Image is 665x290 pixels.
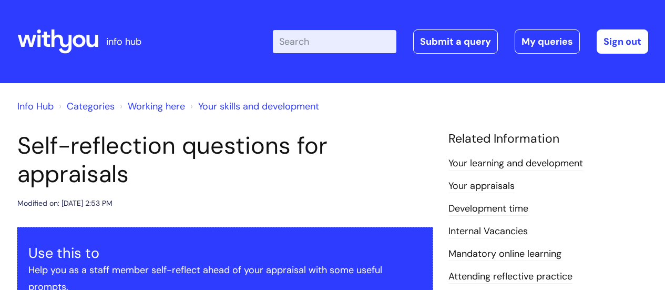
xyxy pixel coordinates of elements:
[448,157,583,171] a: Your learning and development
[597,29,648,54] a: Sign out
[273,29,648,54] div: | -
[273,30,396,53] input: Search
[188,98,319,115] li: Your skills and development
[17,100,54,113] a: Info Hub
[515,29,580,54] a: My queries
[448,225,528,238] a: Internal Vacancies
[448,179,515,193] a: Your appraisals
[28,245,422,262] h3: Use this to
[117,98,185,115] li: Working here
[17,132,433,188] h1: Self-reflection questions for appraisals
[128,100,185,113] a: Working here
[448,202,528,216] a: Development time
[448,247,561,261] a: Mandatory online learning
[448,270,572,284] a: Attending reflective practice
[106,33,141,50] p: info hub
[413,29,498,54] a: Submit a query
[56,98,115,115] li: Solution home
[198,100,319,113] a: Your skills and development
[67,100,115,113] a: Categories
[17,197,112,210] div: Modified on: [DATE] 2:53 PM
[448,132,648,146] h4: Related Information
